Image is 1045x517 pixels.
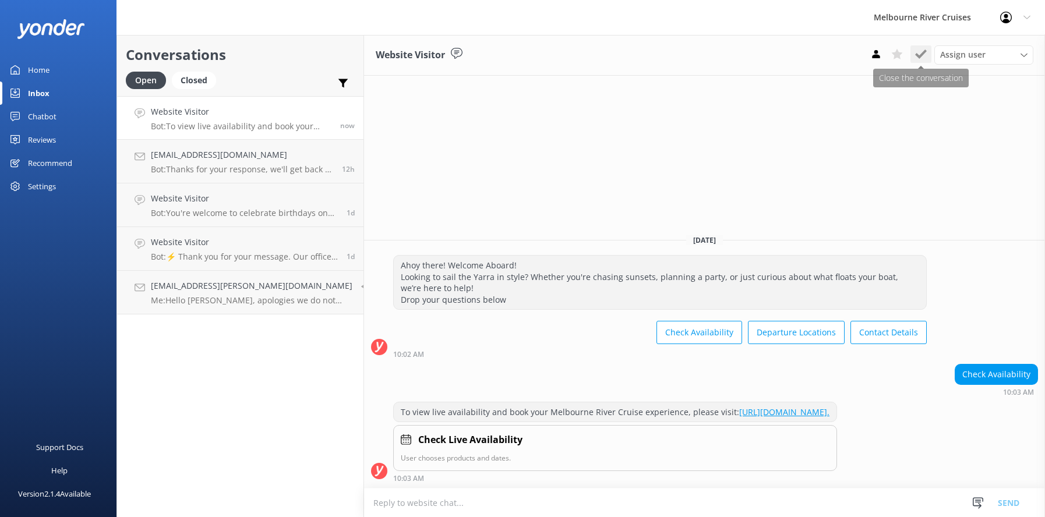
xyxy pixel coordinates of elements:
div: Assign User [934,45,1033,64]
p: Bot: Thanks for your response, we'll get back to you as soon as we can during opening hours. [151,164,333,175]
p: Bot: You're welcome to celebrate birthdays on our dining cruises. Prices for the Spirit of Melbou... [151,208,338,218]
div: Support Docs [36,435,83,459]
strong: 10:03 AM [1003,389,1034,396]
p: Bot: To view live availability and book your Melbourne River Cruise experience, please visit: [UR... [151,121,331,132]
div: Chatbot [28,105,57,128]
div: Ahoy there! Welcome Aboard! Looking to sail the Yarra in style? Whether you're chasing sunsets, p... [394,256,926,309]
div: Inbox [28,82,50,105]
div: Version 2.1.4 Available [18,482,91,505]
button: Check Availability [656,321,742,344]
div: 10:03am 22-Aug-2025 (UTC +10:00) Australia/Sydney [393,474,837,482]
span: Assign user [940,48,986,61]
p: User chooses products and dates. [401,452,829,463]
div: Reviews [28,128,56,151]
h2: Conversations [126,44,355,66]
div: 10:02am 22-Aug-2025 (UTC +10:00) Australia/Sydney [393,350,927,358]
div: Home [28,58,50,82]
h4: [EMAIL_ADDRESS][DOMAIN_NAME] [151,148,333,161]
span: 10:03am 22-Aug-2025 (UTC +10:00) Australia/Sydney [340,121,355,130]
a: Website VisitorBot:To view live availability and book your Melbourne River Cruise experience, ple... [117,96,363,140]
div: 10:03am 22-Aug-2025 (UTC +10:00) Australia/Sydney [955,388,1038,396]
p: Bot: ⚡ Thank you for your message. Our office hours are Mon - Fri 9.30am - 5pm. We'll get back to... [151,252,338,262]
img: yonder-white-logo.png [17,19,84,38]
h4: Website Visitor [151,105,331,118]
div: Settings [28,175,56,198]
a: [URL][DOMAIN_NAME]. [739,406,829,417]
div: Open [126,72,166,89]
a: [EMAIL_ADDRESS][DOMAIN_NAME]Bot:Thanks for your response, we'll get back to you as soon as we can... [117,140,363,183]
span: 02:15pm 20-Aug-2025 (UTC +10:00) Australia/Sydney [347,252,355,261]
h4: Website Visitor [151,192,338,205]
strong: 10:03 AM [393,475,424,482]
div: Help [51,459,68,482]
a: Open [126,73,172,86]
button: Contact Details [850,321,927,344]
div: Closed [172,72,216,89]
span: [DATE] [686,235,723,245]
span: 05:09pm 20-Aug-2025 (UTC +10:00) Australia/Sydney [347,208,355,218]
div: Check Availability [955,364,1037,384]
h4: Website Visitor [151,236,338,249]
h4: Check Live Availability [418,433,522,448]
h4: [EMAIL_ADDRESS][PERSON_NAME][DOMAIN_NAME] [151,279,352,292]
button: Departure Locations [748,321,845,344]
a: Closed [172,73,222,86]
a: Website VisitorBot:⚡ Thank you for your message. Our office hours are Mon - Fri 9.30am - 5pm. We'... [117,227,363,271]
strong: 10:02 AM [393,351,424,358]
span: 09:41pm 21-Aug-2025 (UTC +10:00) Australia/Sydney [342,164,355,174]
a: [EMAIL_ADDRESS][PERSON_NAME][DOMAIN_NAME]Me:Hello [PERSON_NAME], apologies we do not have the din... [117,271,363,314]
div: To view live availability and book your Melbourne River Cruise experience, please visit: [394,402,836,422]
h3: Website Visitor [376,48,445,63]
div: Recommend [28,151,72,175]
p: Me: Hello [PERSON_NAME], apologies we do not have the dinner cruise operating tonight. We still h... [151,295,352,306]
a: Website VisitorBot:You're welcome to celebrate birthdays on our dining cruises. Prices for the Sp... [117,183,363,227]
